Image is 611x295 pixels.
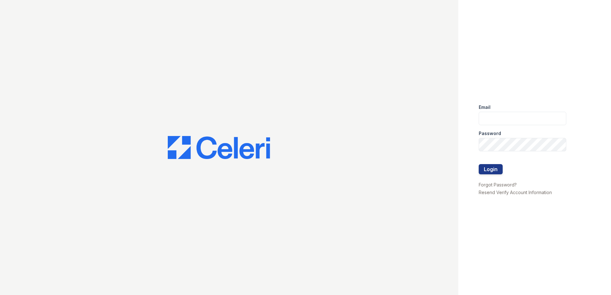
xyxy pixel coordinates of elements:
[479,182,517,187] a: Forgot Password?
[479,190,552,195] a: Resend Verify Account Information
[479,130,501,137] label: Password
[479,164,503,174] button: Login
[168,136,270,159] img: CE_Logo_Blue-a8612792a0a2168367f1c8372b55b34899dd931a85d93a1a3d3e32e68fde9ad4.png
[479,104,491,110] label: Email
